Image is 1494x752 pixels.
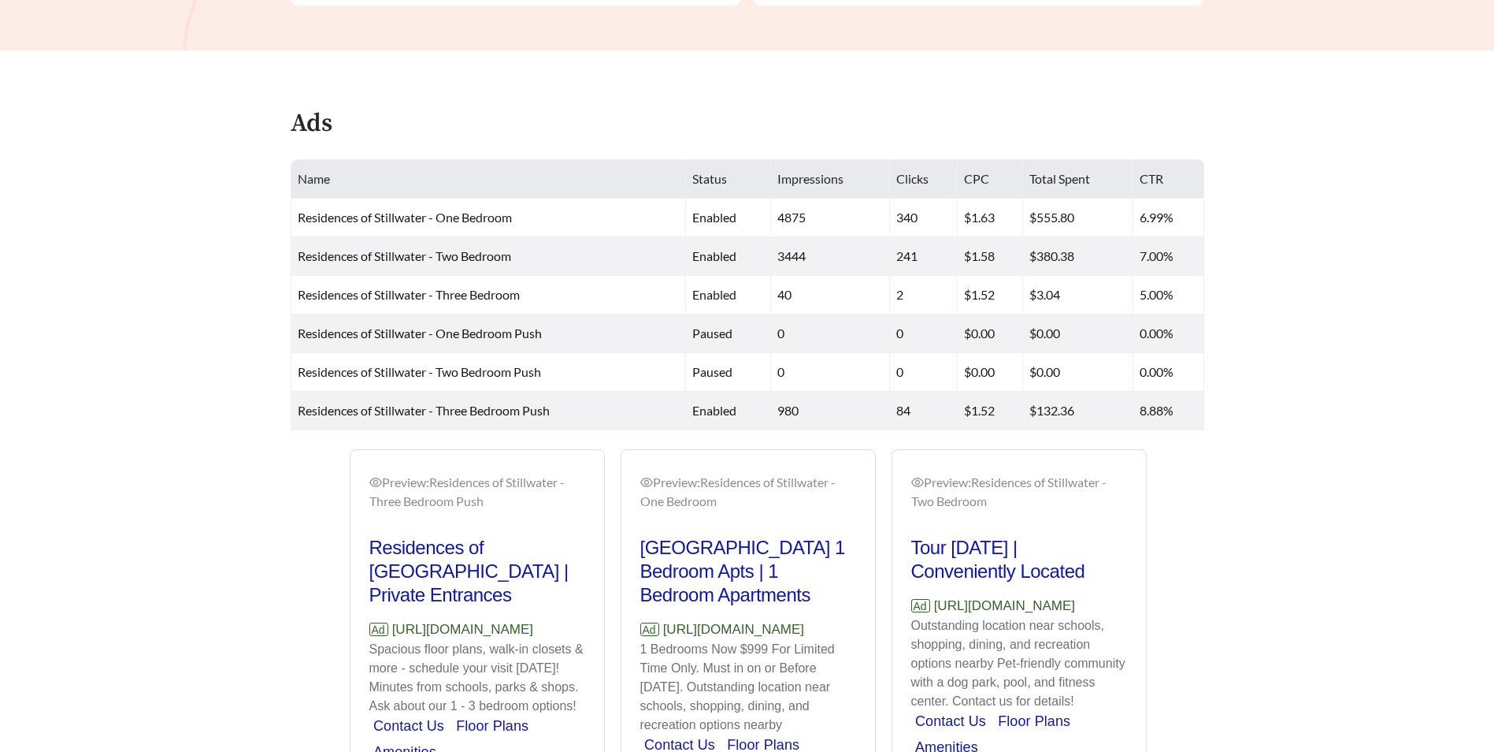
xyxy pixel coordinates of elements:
[958,315,1023,353] td: $0.00
[640,476,653,489] span: eye
[771,353,889,392] td: 0
[1023,199,1133,237] td: $555.80
[958,276,1023,315] td: $1.52
[298,248,511,263] span: Residences of Stillwater - Two Bedroom
[771,315,889,353] td: 0
[1133,276,1203,315] td: 5.00%
[298,210,512,225] span: Residences of Stillwater - One Bedroom
[692,326,732,341] span: paused
[686,160,772,199] th: Status
[298,364,541,379] span: Residences of Stillwater - Two Bedroom Push
[771,160,889,199] th: Impressions
[911,616,1127,711] p: Outstanding location near schools, shopping, dining, and recreation options nearby Pet-friendly c...
[911,596,1127,616] p: [URL][DOMAIN_NAME]
[771,276,889,315] td: 40
[1023,353,1133,392] td: $0.00
[1133,353,1203,392] td: 0.00%
[964,171,989,186] span: CPC
[890,237,958,276] td: 241
[911,476,924,489] span: eye
[1023,315,1133,353] td: $0.00
[456,718,528,734] a: Floor Plans
[640,620,856,640] p: [URL][DOMAIN_NAME]
[958,353,1023,392] td: $0.00
[890,276,958,315] td: 2
[640,623,659,636] span: Ad
[369,476,382,489] span: eye
[958,237,1023,276] td: $1.58
[1133,392,1203,430] td: 8.88%
[369,623,388,636] span: Ad
[911,536,1127,583] h2: Tour [DATE] | Conveniently Located
[640,473,856,511] div: Preview: Residences of Stillwater - One Bedroom
[692,210,736,225] span: enabled
[373,718,444,734] a: Contact Us
[1140,171,1163,186] span: CTR
[369,620,585,640] p: [URL][DOMAIN_NAME]
[1133,315,1203,353] td: 0.00%
[771,392,889,430] td: 980
[1023,392,1133,430] td: $132.36
[298,403,550,418] span: Residences of Stillwater - Three Bedroom Push
[890,392,958,430] td: 84
[640,640,856,735] p: 1 Bedrooms Now $999 For Limited Time Only. Must in on or Before [DATE]. Outstanding location near...
[640,536,856,607] h2: [GEOGRAPHIC_DATA] 1 Bedroom Apts | 1 Bedroom Apartments
[291,110,332,138] h4: Ads
[291,160,686,199] th: Name
[1023,160,1133,199] th: Total Spent
[890,315,958,353] td: 0
[692,287,736,302] span: enabled
[911,599,930,612] span: Ad
[692,403,736,418] span: enabled
[298,326,542,341] span: Residences of Stillwater - One Bedroom Push
[369,473,585,511] div: Preview: Residences of Stillwater - Three Bedroom Push
[692,248,736,263] span: enabled
[890,353,958,392] td: 0
[915,713,986,729] a: Contact Us
[298,287,520,302] span: Residences of Stillwater - Three Bedroom
[890,160,958,199] th: Clicks
[911,473,1127,511] div: Preview: Residences of Stillwater - Two Bedroom
[369,640,585,716] p: Spacious floor plans, walk-in closets & more - schedule your visit [DATE]! Minutes from schools, ...
[958,392,1023,430] td: $1.52
[771,237,889,276] td: 3444
[890,199,958,237] td: 340
[1133,199,1203,237] td: 6.99%
[958,199,1023,237] td: $1.63
[771,199,889,237] td: 4875
[1133,237,1203,276] td: 7.00%
[369,536,585,607] h2: Residences of [GEOGRAPHIC_DATA] | Private Entrances
[1023,276,1133,315] td: $3.04
[692,364,732,379] span: paused
[1023,237,1133,276] td: $380.38
[998,713,1070,729] a: Floor Plans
